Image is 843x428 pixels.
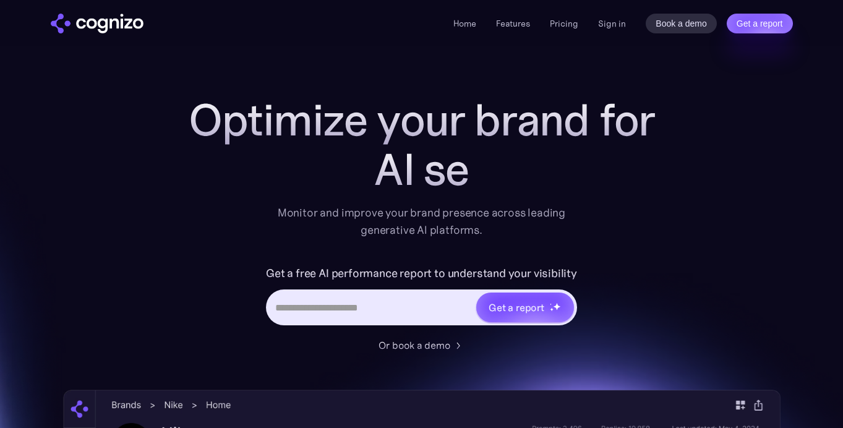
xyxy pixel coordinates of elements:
a: Home [453,18,476,29]
img: star [550,303,552,305]
a: Book a demo [646,14,717,33]
label: Get a free AI performance report to understand your visibility [266,263,577,283]
img: cognizo logo [51,14,143,33]
h1: Optimize your brand for [174,95,669,145]
img: star [550,307,554,312]
div: Or book a demo [379,338,450,353]
form: Hero URL Input Form [266,263,577,332]
div: AI se [174,145,669,194]
a: Get a report [727,14,793,33]
div: Get a report [489,300,544,315]
a: Or book a demo [379,338,465,353]
a: Sign in [598,16,626,31]
img: star [553,302,561,310]
a: home [51,14,143,33]
a: Pricing [550,18,578,29]
div: Monitor and improve your brand presence across leading generative AI platforms. [270,204,574,239]
a: Features [496,18,530,29]
a: Get a reportstarstarstar [475,291,575,323]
